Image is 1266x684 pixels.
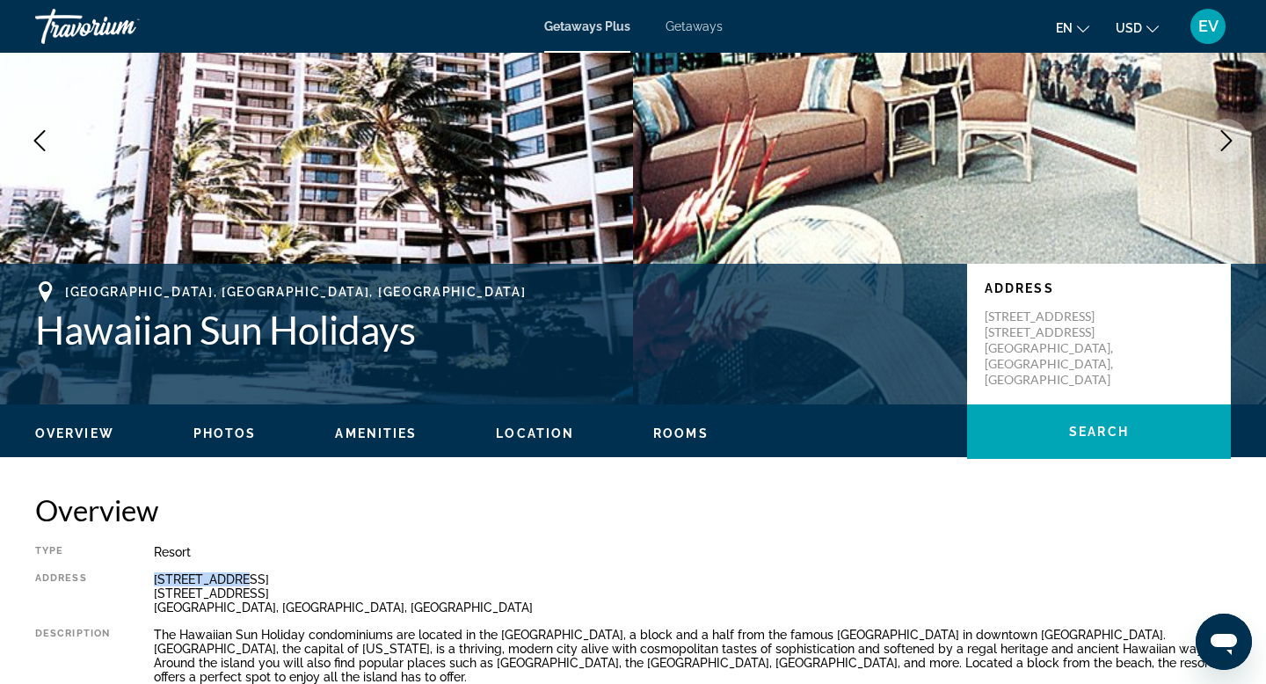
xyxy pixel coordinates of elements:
[35,492,1231,528] h2: Overview
[1196,614,1252,670] iframe: Button to launch messaging window
[653,426,709,440] span: Rooms
[335,426,417,440] span: Amenities
[544,19,630,33] a: Getaways Plus
[154,545,1231,559] div: Resort
[1116,15,1159,40] button: Change currency
[154,628,1231,684] div: The Hawaiian Sun Holiday condominiums are located in the [GEOGRAPHIC_DATA], a block and a half fr...
[18,119,62,163] button: Previous image
[35,572,110,615] div: Address
[193,426,257,440] span: Photos
[666,19,723,33] a: Getaways
[35,307,949,353] h1: Hawaiian Sun Holidays
[985,281,1213,295] p: Address
[35,628,110,684] div: Description
[1056,21,1073,35] span: en
[1069,425,1129,439] span: Search
[1198,18,1219,35] span: EV
[35,426,114,440] span: Overview
[193,426,257,441] button: Photos
[1116,21,1142,35] span: USD
[65,285,526,299] span: [GEOGRAPHIC_DATA], [GEOGRAPHIC_DATA], [GEOGRAPHIC_DATA]
[496,426,574,440] span: Location
[335,426,417,441] button: Amenities
[1056,15,1089,40] button: Change language
[1204,119,1248,163] button: Next image
[967,404,1231,459] button: Search
[496,426,574,441] button: Location
[35,4,211,49] a: Travorium
[35,545,110,559] div: Type
[1185,8,1231,45] button: User Menu
[35,426,114,441] button: Overview
[985,309,1125,388] p: [STREET_ADDRESS] [STREET_ADDRESS] [GEOGRAPHIC_DATA], [GEOGRAPHIC_DATA], [GEOGRAPHIC_DATA]
[154,572,1231,615] div: [STREET_ADDRESS] [STREET_ADDRESS] [GEOGRAPHIC_DATA], [GEOGRAPHIC_DATA], [GEOGRAPHIC_DATA]
[653,426,709,441] button: Rooms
